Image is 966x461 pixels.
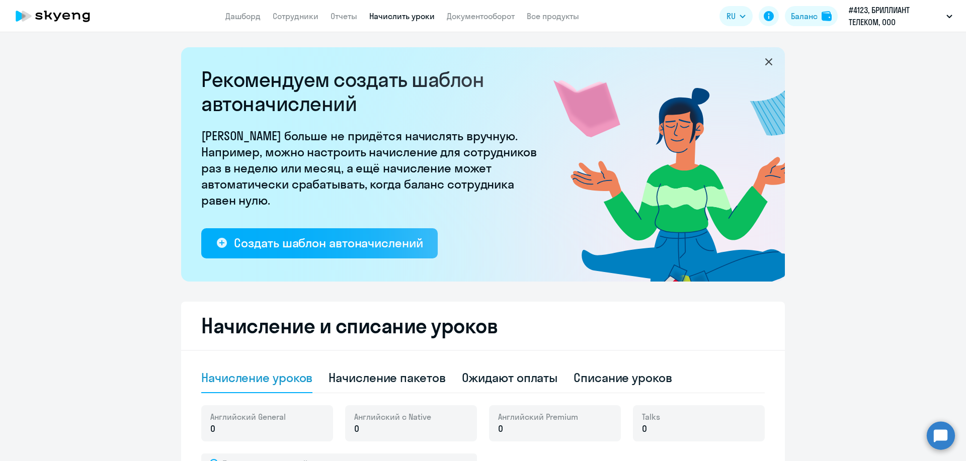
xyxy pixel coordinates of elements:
img: balance [822,11,832,21]
a: Сотрудники [273,11,318,21]
a: Все продукты [527,11,579,21]
a: Дашборд [225,11,261,21]
button: Создать шаблон автоначислений [201,228,438,258]
p: [PERSON_NAME] больше не придётся начислять вручную. Например, можно настроить начисление для сотр... [201,128,543,208]
a: Документооборот [447,11,515,21]
span: Английский Premium [498,411,578,422]
div: Начисление пакетов [329,370,445,386]
button: RU [719,6,753,26]
p: #4123, БРИЛЛИАНТ ТЕЛЕКОМ, ООО [849,4,942,28]
div: Начисление уроков [201,370,312,386]
span: RU [727,10,736,22]
span: Английский с Native [354,411,431,422]
div: Ожидают оплаты [462,370,558,386]
div: Списание уроков [574,370,672,386]
span: Talks [642,411,660,422]
div: Баланс [791,10,818,22]
h2: Начисление и списание уроков [201,314,765,338]
h2: Рекомендуем создать шаблон автоначислений [201,67,543,116]
a: Начислить уроки [369,11,435,21]
button: #4123, БРИЛЛИАНТ ТЕЛЕКОМ, ООО [844,4,957,28]
div: Создать шаблон автоначислений [234,235,423,251]
span: 0 [642,422,647,435]
span: 0 [210,422,215,435]
span: 0 [354,422,359,435]
span: Английский General [210,411,286,422]
a: Отчеты [331,11,357,21]
button: Балансbalance [785,6,838,26]
span: 0 [498,422,503,435]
